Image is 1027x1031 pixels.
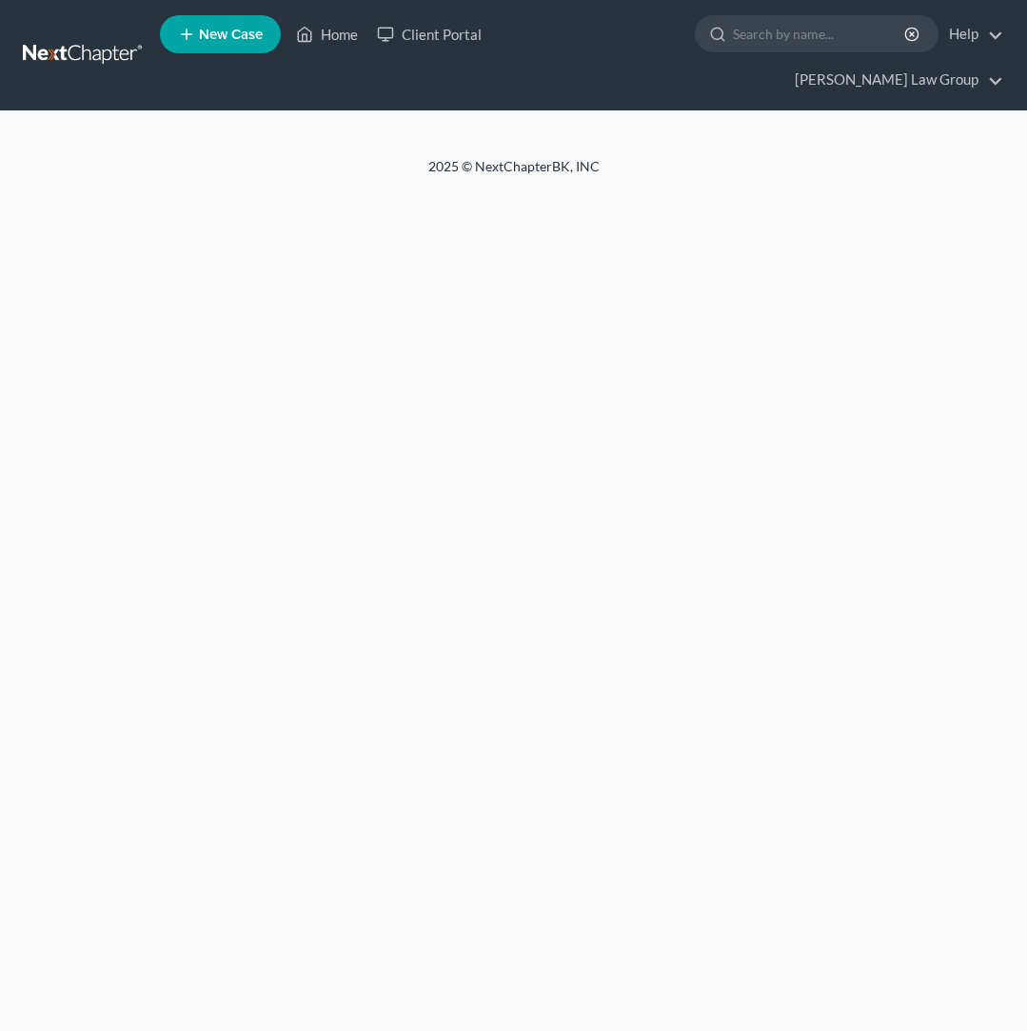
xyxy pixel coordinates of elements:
span: New Case [199,28,263,42]
a: [PERSON_NAME] Law Group [785,63,1003,97]
a: Client Portal [367,17,491,51]
div: 2025 © NextChapterBK, INC [57,157,971,191]
input: Search by name... [733,16,907,51]
a: Help [939,17,1003,51]
a: Home [286,17,367,51]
